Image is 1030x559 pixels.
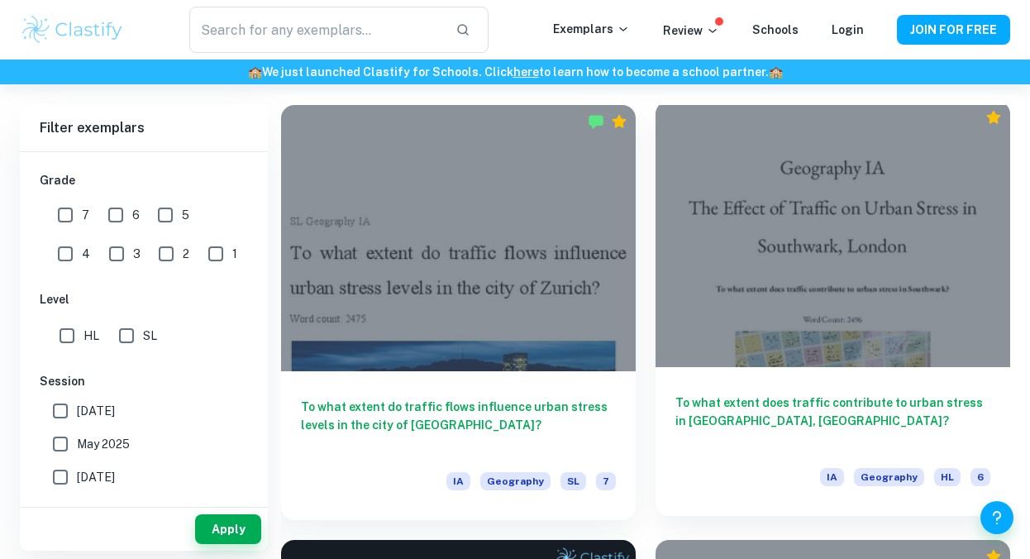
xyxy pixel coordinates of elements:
h6: To what extent does traffic contribute to urban stress in [GEOGRAPHIC_DATA], [GEOGRAPHIC_DATA]? [675,394,990,448]
a: Login [832,23,864,36]
h6: Grade [40,171,248,189]
span: Geography [854,468,924,486]
button: Apply [195,514,261,544]
span: 7 [596,472,616,490]
span: 3 [133,245,141,263]
a: To what extent do traffic flows influence urban stress levels in the city of [GEOGRAPHIC_DATA]?IA... [281,105,636,520]
span: SL [143,327,157,345]
img: Marked [588,113,604,130]
span: SL [560,472,586,490]
span: 🏫 [248,65,262,79]
span: [DATE] [77,402,115,420]
span: IA [820,468,844,486]
span: 7 [82,206,89,224]
h6: Session [40,372,248,390]
img: Clastify logo [20,13,125,46]
span: Geography [480,472,551,490]
span: 6 [970,468,990,486]
h6: Filter exemplars [20,105,268,151]
p: Exemplars [553,20,630,38]
h6: We just launched Clastify for Schools. Click to learn how to become a school partner. [3,63,1027,81]
h6: Level [40,290,248,308]
span: 1 [232,245,237,263]
span: 5 [182,206,189,224]
h6: To what extent do traffic flows influence urban stress levels in the city of [GEOGRAPHIC_DATA]? [301,398,616,452]
a: here [513,65,539,79]
button: JOIN FOR FREE [897,15,1010,45]
span: HL [934,468,961,486]
span: 2 [183,245,189,263]
input: Search for any exemplars... [189,7,443,53]
a: Schools [752,23,799,36]
div: Premium [611,113,627,130]
button: Help and Feedback [980,501,1013,534]
span: 6 [132,206,140,224]
a: To what extent does traffic contribute to urban stress in [GEOGRAPHIC_DATA], [GEOGRAPHIC_DATA]?IA... [656,105,1010,520]
span: 🏫 [769,65,783,79]
span: [DATE] [77,468,115,486]
span: May 2025 [77,435,130,453]
p: Review [663,21,719,40]
span: HL [83,327,99,345]
span: IA [446,472,470,490]
div: Premium [985,109,1002,126]
span: 4 [82,245,90,263]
